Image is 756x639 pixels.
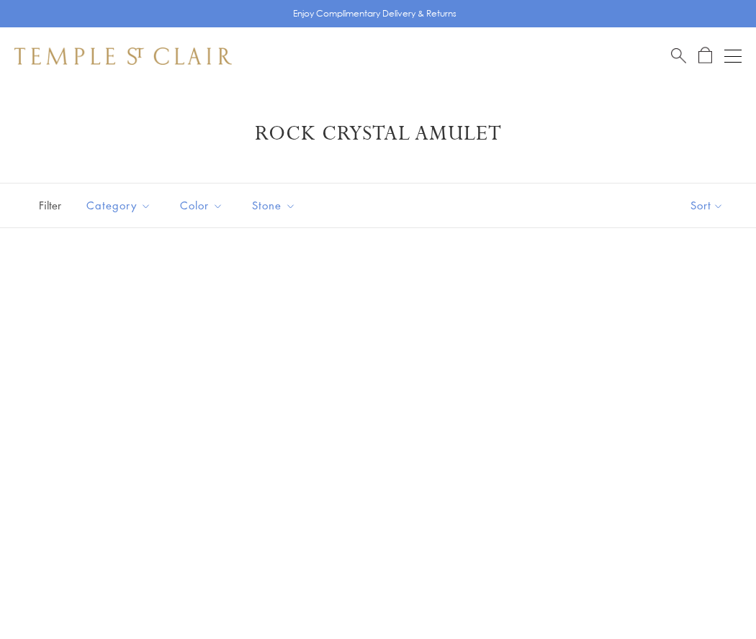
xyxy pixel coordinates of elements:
[76,189,162,222] button: Category
[245,196,307,214] span: Stone
[698,47,712,65] a: Open Shopping Bag
[241,189,307,222] button: Stone
[658,183,756,227] button: Show sort by
[79,196,162,214] span: Category
[293,6,456,21] p: Enjoy Complimentary Delivery & Returns
[169,189,234,222] button: Color
[173,196,234,214] span: Color
[671,47,686,65] a: Search
[36,121,720,147] h1: Rock Crystal Amulet
[724,47,742,65] button: Open navigation
[14,47,232,65] img: Temple St. Clair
